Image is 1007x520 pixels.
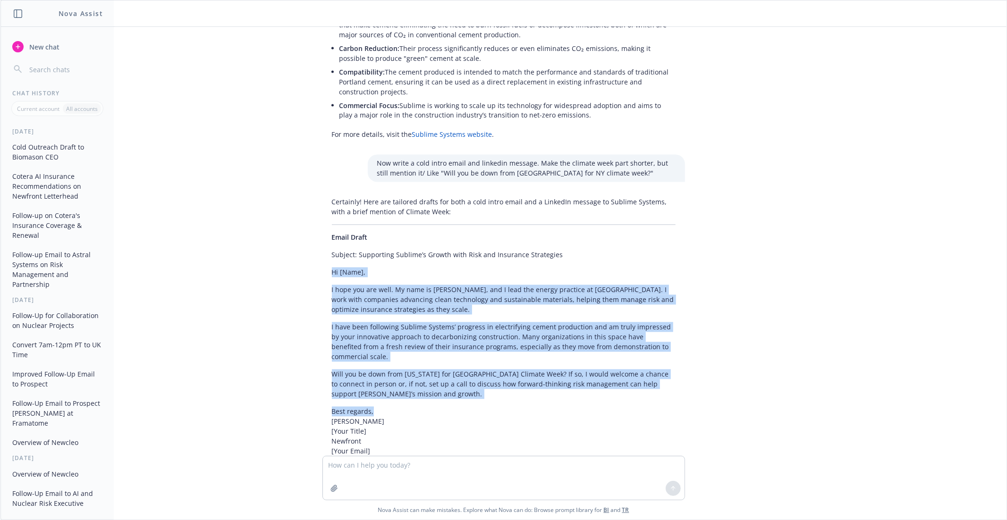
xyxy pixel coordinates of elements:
p: Certainly! Here are tailored drafts for both a cold intro email and a LinkedIn message to Sublime... [332,197,676,217]
a: BI [604,506,609,514]
button: Overview of Newcleo [8,466,106,482]
span: New chat [27,42,59,52]
li: Sublime is working to scale up its technology for widespread adoption and aims to play a major ro... [339,99,676,122]
div: [DATE] [1,454,114,462]
button: Follow-up Email to Astral Systems on Risk Management and Partnership [8,247,106,292]
p: Best regards, [PERSON_NAME] [Your Title] Newfront [Your Email] [Your LinkedIn profile] [332,407,676,466]
button: New chat [8,38,106,55]
h1: Nova Assist [59,8,103,18]
button: Overview of Newcleo [8,435,106,450]
span: Compatibility: [339,67,385,76]
button: Follow-Up Email to Prospect [PERSON_NAME] at Framatome [8,395,106,431]
span: Commercial Focus: [339,101,400,110]
li: Their process significantly reduces or even eliminates CO₂ emissions, making it possible to produ... [339,42,676,65]
p: Hi [Name], [332,268,676,277]
a: Sublime Systems website [412,130,492,139]
p: Subject: Supporting Sublime’s Growth with Risk and Insurance Strategies [332,250,676,260]
button: Convert 7am-12pm PT to UK Time [8,337,106,362]
button: Follow-Up for Collaboration on Nuclear Projects [8,308,106,333]
p: Will you be down from [US_STATE] for [GEOGRAPHIC_DATA] Climate Week? If so, I would welcome a cha... [332,369,676,399]
span: Email Draft [332,233,368,242]
p: Current account [17,105,59,113]
div: [DATE] [1,296,114,304]
span: Nova Assist can make mistakes. Explore what Nova can do: Browse prompt library for and [4,500,1003,520]
button: Follow-Up Email to AI and Nuclear Risk Executive [8,486,106,511]
p: For more details, visit the . [332,130,676,140]
p: All accounts [66,105,98,113]
div: [DATE] [1,127,114,135]
p: I have been following Sublime Systems’ progress in electrifying cement production and am truly im... [332,322,676,362]
button: Cold Outreach Draft to Biomason CEO [8,139,106,165]
p: Now write a cold intro email and linkedin message. Make the climate week part shorter, but still ... [377,159,676,178]
div: Chat History [1,89,114,97]
p: I hope you are well. My name is [PERSON_NAME], and I lead the energy practice at [GEOGRAPHIC_DATA... [332,285,676,315]
button: Follow-up on Cotera's Insurance Coverage & Renewal [8,208,106,243]
span: Carbon Reduction: [339,44,400,53]
button: Cotera AI Insurance Recommendations on Newfront Letterhead [8,168,106,204]
li: The cement produced is intended to match the performance and standards of traditional Portland ce... [339,65,676,99]
a: TR [622,506,629,514]
input: Search chats [27,63,102,76]
button: Improved Follow-Up Email to Prospect [8,366,106,392]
